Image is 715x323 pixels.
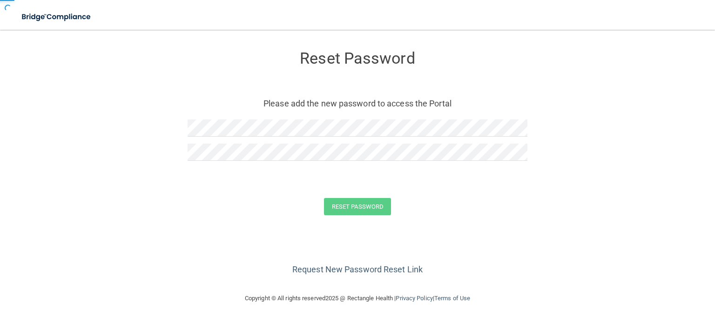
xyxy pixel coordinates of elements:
[434,295,470,302] a: Terms of Use
[292,264,423,274] a: Request New Password Reset Link
[188,50,527,67] h3: Reset Password
[14,7,100,26] img: bridge_compliance_login_screen.278c3ca4.svg
[188,283,527,313] div: Copyright © All rights reserved 2025 @ Rectangle Health | |
[396,295,432,302] a: Privacy Policy
[324,198,391,215] button: Reset Password
[195,96,520,111] p: Please add the new password to access the Portal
